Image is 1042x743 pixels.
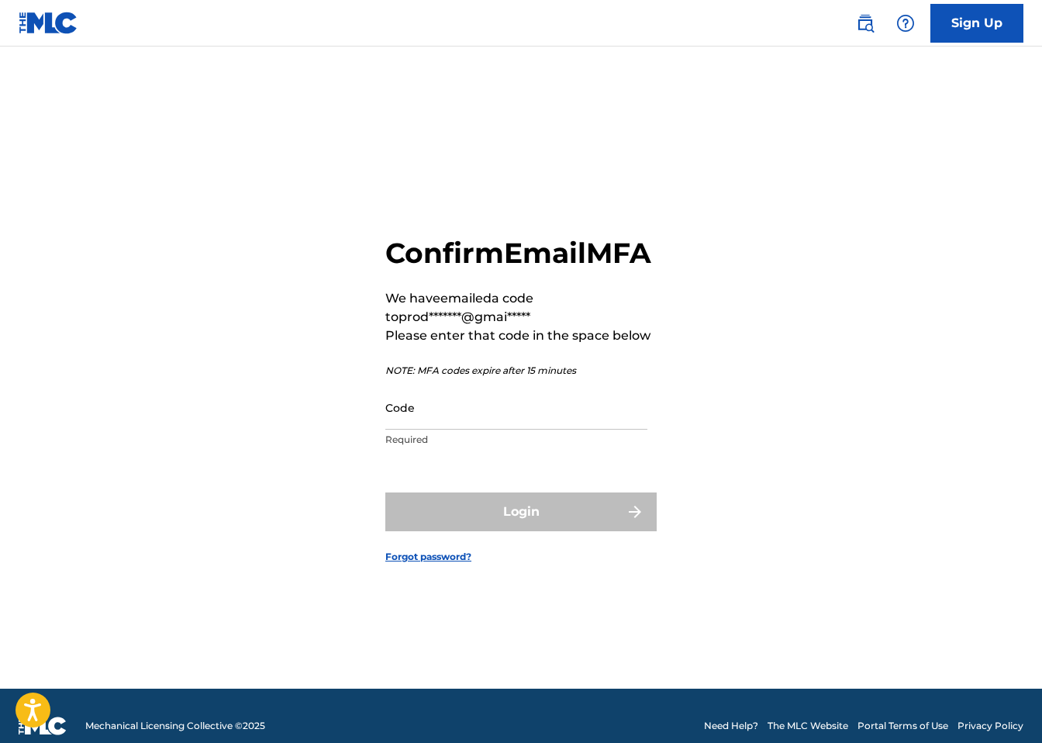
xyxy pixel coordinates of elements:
[857,719,948,733] a: Portal Terms of Use
[850,8,881,39] a: Public Search
[19,717,67,735] img: logo
[385,327,657,345] p: Please enter that code in the space below
[385,236,657,271] h2: Confirm Email MFA
[957,719,1023,733] a: Privacy Policy
[385,364,657,378] p: NOTE: MFA codes expire after 15 minutes
[856,14,875,33] img: search
[19,12,78,34] img: MLC Logo
[385,550,471,564] a: Forgot password?
[385,433,647,447] p: Required
[704,719,758,733] a: Need Help?
[85,719,265,733] span: Mechanical Licensing Collective © 2025
[890,8,921,39] div: Help
[930,4,1023,43] a: Sign Up
[768,719,848,733] a: The MLC Website
[896,14,915,33] img: help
